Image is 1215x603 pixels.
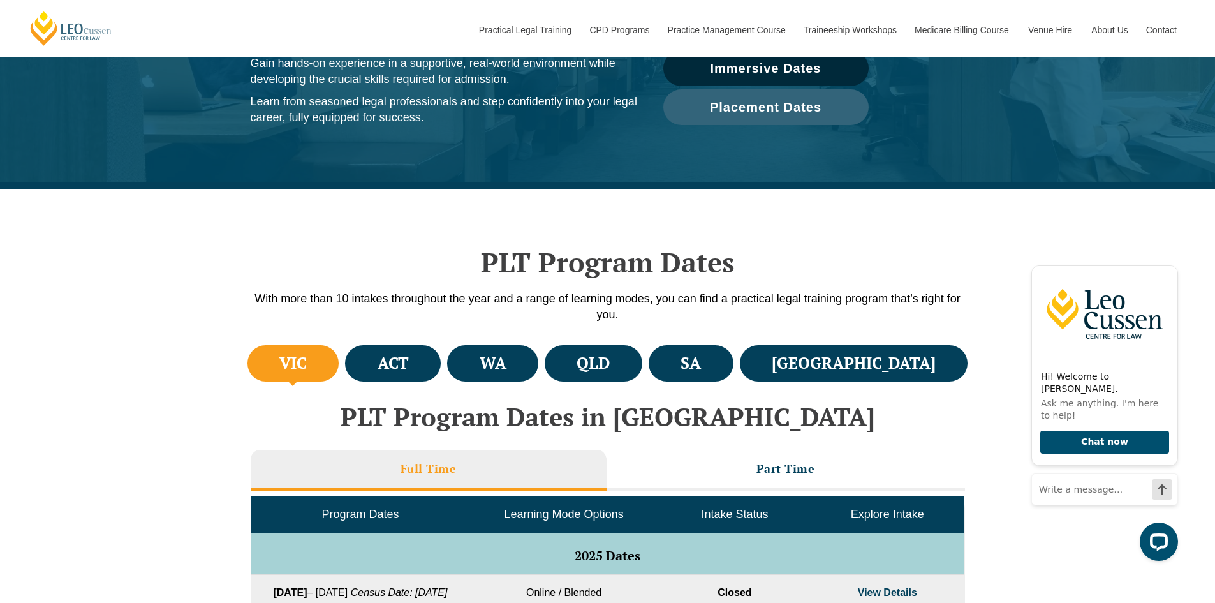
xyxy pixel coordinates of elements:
[273,587,307,598] strong: [DATE]
[580,3,658,57] a: CPD Programs
[858,587,917,598] a: View Details
[658,3,794,57] a: Practice Management Course
[244,403,971,431] h2: PLT Program Dates in [GEOGRAPHIC_DATA]
[718,587,751,598] span: Closed
[279,353,307,374] h4: VIC
[244,291,971,323] p: With more than 10 intakes throughout the year and a range of learning modes, you can find a pract...
[710,101,821,114] span: Placement Dates
[480,353,506,374] h4: WA
[794,3,905,57] a: Traineeship Workshops
[711,62,821,75] span: Immersive Dates
[321,508,399,521] span: Program Dates
[575,547,640,564] span: 2025 Dates
[351,587,448,598] em: Census Date: [DATE]
[29,10,114,47] a: [PERSON_NAME] Centre for Law
[756,461,815,476] h3: Part Time
[273,587,348,598] a: [DATE]– [DATE]
[851,508,924,521] span: Explore Intake
[1082,3,1137,57] a: About Us
[905,3,1019,57] a: Medicare Billing Course
[1019,3,1082,57] a: Venue Hire
[663,89,869,125] a: Placement Dates
[701,508,768,521] span: Intake Status
[1021,253,1183,571] iframe: LiveChat chat widget
[681,353,701,374] h4: SA
[401,461,457,476] h3: Full Time
[378,353,409,374] h4: ACT
[663,50,869,86] a: Immersive Dates
[1137,3,1186,57] a: Contact
[244,246,971,278] h2: PLT Program Dates
[251,94,638,126] p: Learn from seasoned legal professionals and step confidently into your legal career, fully equipp...
[504,508,624,521] span: Learning Mode Options
[577,353,610,374] h4: QLD
[251,56,638,87] p: Gain hands-on experience in a supportive, real-world environment while developing the crucial ski...
[469,3,580,57] a: Practical Legal Training
[772,353,936,374] h4: [GEOGRAPHIC_DATA]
